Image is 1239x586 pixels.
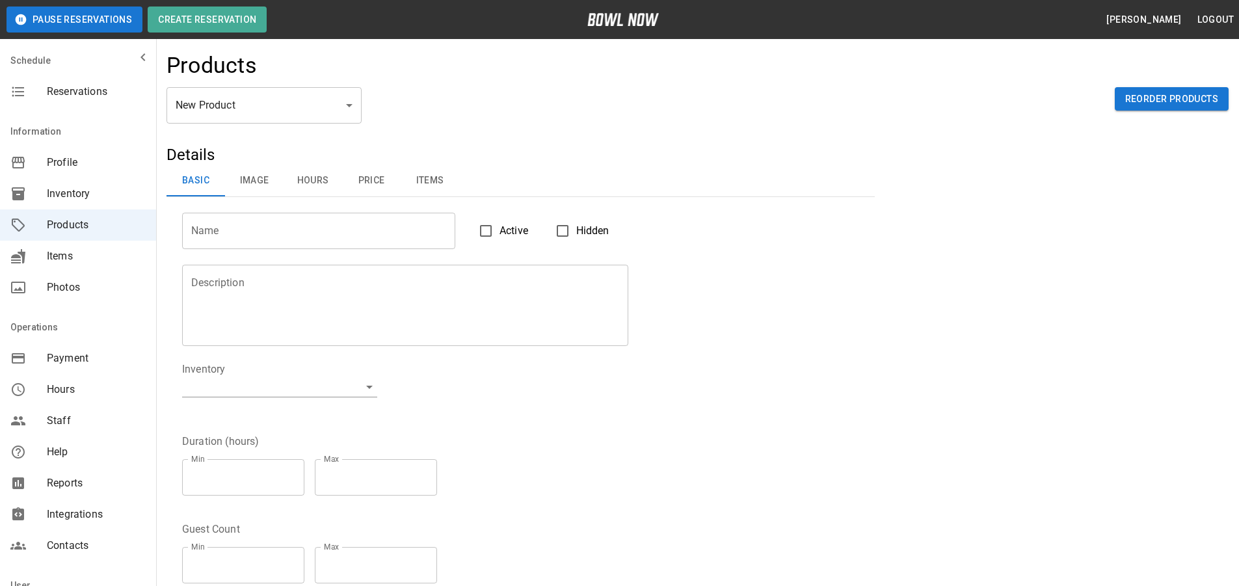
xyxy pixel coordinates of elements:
button: Price [342,165,401,196]
legend: Inventory [182,362,225,377]
span: Reservations [47,84,146,100]
span: Staff [47,413,146,429]
button: Create Reservation [148,7,267,33]
button: Reorder Products [1115,87,1229,111]
span: Inventory [47,186,146,202]
div: New Product [167,87,362,124]
button: [PERSON_NAME] [1101,8,1186,32]
span: Payment [47,351,146,366]
legend: Duration (hours) [182,434,259,449]
span: Help [47,444,146,460]
label: Hidden products will not be visible to customers. You can still create and use them for bookings. [549,217,609,245]
img: logo [587,13,659,26]
span: Reports [47,475,146,491]
span: Contacts [47,538,146,553]
span: Photos [47,280,146,295]
button: Basic [167,165,225,196]
span: Products [47,217,146,233]
span: Profile [47,155,146,170]
h5: Details [167,144,875,165]
button: Image [225,165,284,196]
button: Pause Reservations [7,7,142,33]
span: Hidden [576,223,609,239]
button: Hours [284,165,342,196]
legend: Guest Count [182,522,240,537]
span: Integrations [47,507,146,522]
div: basic tabs example [167,165,875,196]
span: Items [47,248,146,264]
span: Hours [47,382,146,397]
button: Logout [1192,8,1239,32]
span: Active [500,223,528,239]
button: Items [401,165,459,196]
h4: Products [167,52,257,79]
